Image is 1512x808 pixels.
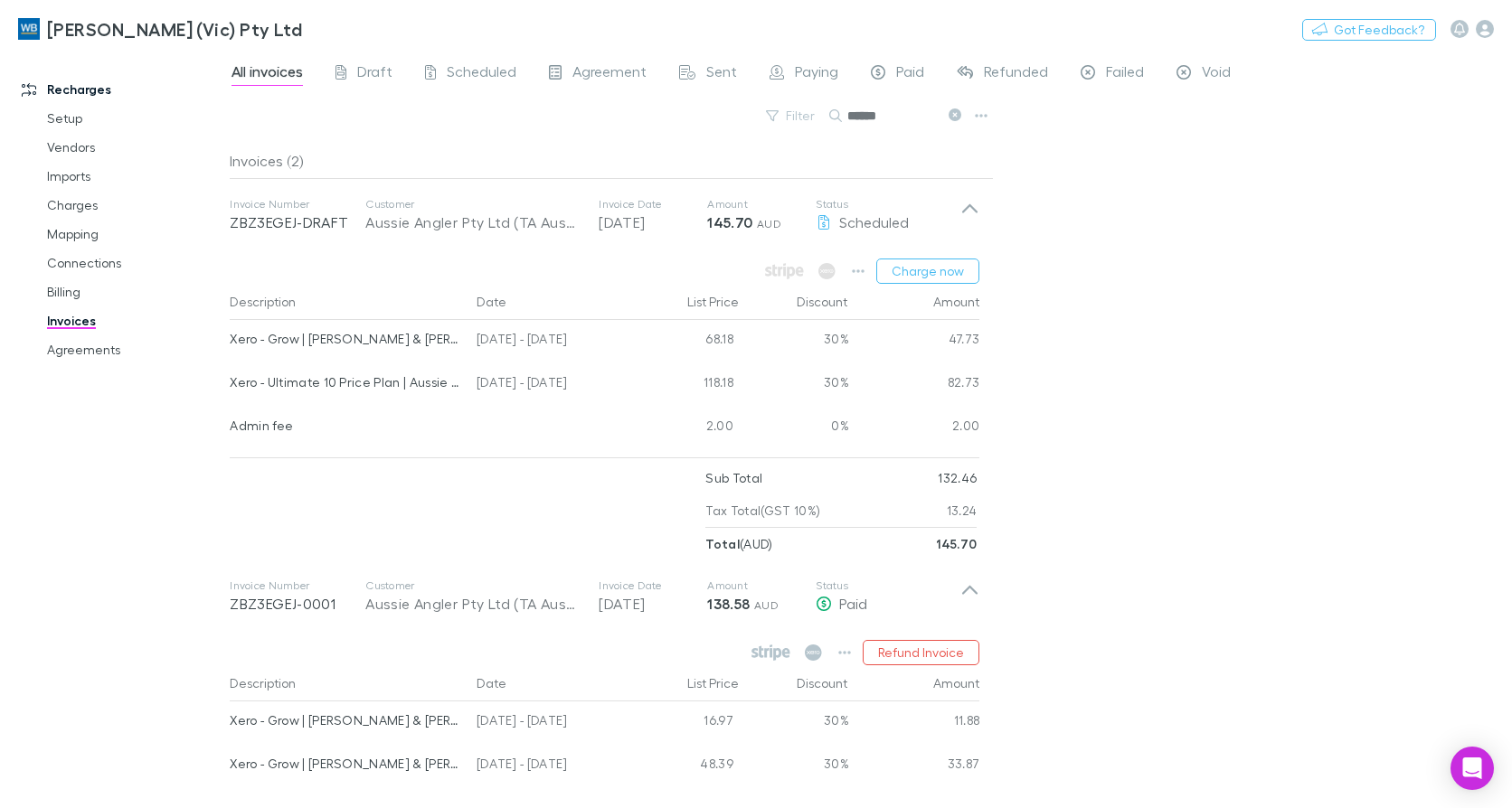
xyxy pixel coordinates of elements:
[29,306,240,335] a: Invoices
[365,197,581,211] p: Customer
[632,363,741,407] div: 118.18
[230,745,462,783] div: Xero - Grow | [PERSON_NAME] & [PERSON_NAME]
[761,258,808,284] span: Available when invoice is finalised
[1202,62,1231,86] span: Void
[936,536,977,551] strong: 145.70
[705,462,762,494] p: Sub Total
[365,593,581,615] div: Aussie Angler Pty Ltd (TA Aussie AnglerFishing Tackle Pty Ltd)
[469,701,632,745] div: [DATE] - [DATE]
[469,320,632,363] div: [DATE] - [DATE]
[947,494,978,527] p: 13.24
[599,578,707,593] p: Invoice Date
[18,18,40,40] img: William Buck (Vic) Pty Ltd's Logo
[984,62,1048,86] span: Refunded
[632,701,741,745] div: 16.97
[29,133,240,162] a: Vendors
[357,62,392,86] span: Draft
[741,701,849,745] div: 30%
[230,363,462,401] div: Xero - Ultimate 10 Price Plan | Aussie Angler Pty Ltd
[47,18,302,40] h3: [PERSON_NAME] (Vic) Pty Ltd
[1302,19,1436,41] button: Got Feedback?
[599,197,707,211] p: Invoice Date
[469,745,632,788] div: [DATE] - [DATE]
[469,363,632,407] div: [DATE] - [DATE]
[849,701,980,745] div: 11.88
[230,407,462,445] div: Admin fee
[1106,62,1144,86] span: Failed
[705,536,740,551] strong: Total
[707,595,750,613] strong: 138.58
[706,62,737,86] span: Sent
[741,745,849,788] div: 30%
[707,213,752,231] strong: 145.70
[632,745,741,788] div: 48.39
[705,528,772,560] p: ( AUD )
[29,220,240,249] a: Mapping
[632,407,741,450] div: 2.00
[230,701,462,739] div: Xero - Grow | [PERSON_NAME] & [PERSON_NAME]
[447,62,516,86] span: Scheduled
[7,7,313,51] a: [PERSON_NAME] (Vic) Pty Ltd
[757,217,781,230] span: AUD
[599,593,707,615] p: [DATE]
[849,407,980,450] div: 2.00
[230,593,365,615] p: ZBZ3EGEJ-0001
[365,211,581,233] div: Aussie Angler Pty Ltd (TA Aussie AnglerFishing Tackle Pty Ltd)
[839,213,909,230] span: Scheduled
[29,249,240,277] a: Connections
[572,62,647,86] span: Agreement
[863,640,979,665] button: Refund Invoice
[230,320,462,358] div: Xero - Grow | [PERSON_NAME] & [PERSON_NAME]
[757,105,826,127] button: Filter
[29,104,240,133] a: Setup
[230,211,365,233] p: ZBZ3EGEJ-DRAFT
[795,62,838,86] span: Paying
[365,578,581,593] p: Customer
[849,363,980,407] div: 82.73
[814,258,840,284] span: Available when invoice is finalised
[754,598,779,612] span: AUD
[707,197,816,211] p: Amount
[230,197,365,211] p: Invoice Number
[215,179,994,251] div: Invoice NumberZBZ3EGEJ-DRAFTCustomerAussie Angler Pty Ltd (TA Aussie AnglerFishing Tackle Pty Ltd...
[896,62,924,86] span: Paid
[230,578,365,593] p: Invoice Number
[707,578,816,593] p: Amount
[29,277,240,306] a: Billing
[632,320,741,363] div: 68.18
[741,407,849,450] div: 0%
[816,197,960,211] p: Status
[215,560,994,633] div: Invoice NumberZBZ3EGEJ-0001CustomerAussie Angler Pty Ltd (TA Aussie AnglerFishing Tackle Pty Ltd)...
[4,75,240,104] a: Recharges
[705,494,820,527] p: Tax Total (GST 10%)
[741,320,849,363] div: 30%
[816,578,960,593] p: Status
[876,258,979,284] button: Charge now
[741,363,849,407] div: 30%
[232,62,303,86] span: All invoices
[599,211,707,233] p: [DATE]
[29,162,240,191] a: Imports
[849,320,980,363] div: 47.73
[1451,747,1494,790] div: Open Intercom Messenger
[849,745,980,788] div: 33.87
[938,462,977,494] p: 132.46
[839,595,867,612] span: Paid
[29,335,240,364] a: Agreements
[29,191,240,220] a: Charges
